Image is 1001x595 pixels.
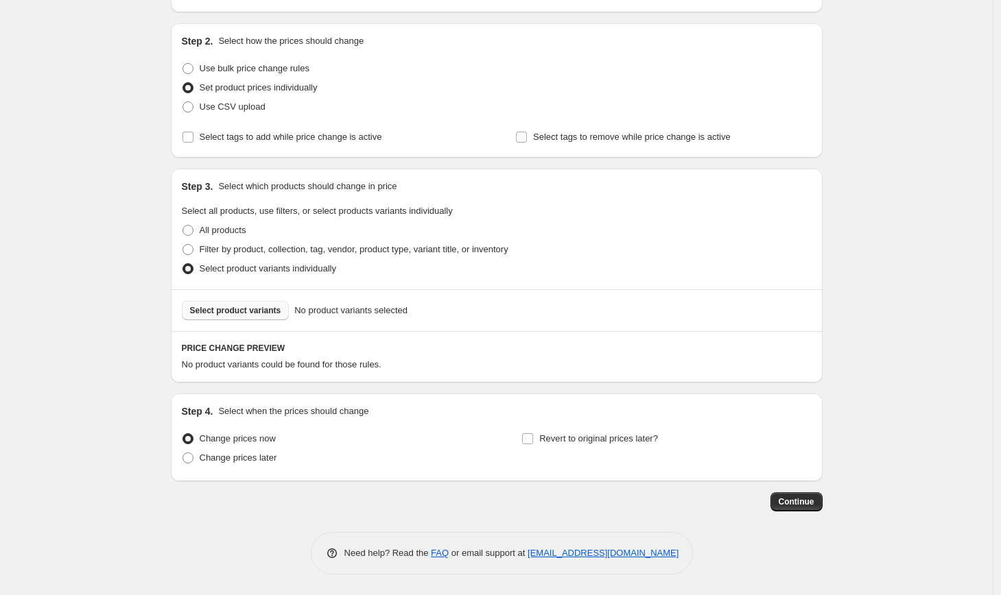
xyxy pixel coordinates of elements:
[449,548,528,558] span: or email support at
[770,492,823,511] button: Continue
[182,301,290,320] button: Select product variants
[200,82,318,93] span: Set product prices individually
[533,132,731,142] span: Select tags to remove while price change is active
[200,244,508,254] span: Filter by product, collection, tag, vendor, product type, variant title, or inventory
[218,180,397,193] p: Select which products should change in price
[294,304,408,317] span: No product variants selected
[182,404,213,418] h2: Step 4.
[182,180,213,193] h2: Step 3.
[200,433,276,444] span: Change prices now
[190,305,281,316] span: Select product variants
[200,263,336,274] span: Select product variants individually
[200,101,266,112] span: Use CSV upload
[182,206,453,216] span: Select all products, use filters, or select products variants individually
[200,63,309,73] span: Use bulk price change rules
[218,404,368,418] p: Select when the prices should change
[182,343,812,354] h6: PRICE CHANGE PREVIEW
[528,548,679,558] a: [EMAIL_ADDRESS][DOMAIN_NAME]
[182,359,381,369] span: No product variants could be found for those rules.
[218,34,364,48] p: Select how the prices should change
[779,496,814,507] span: Continue
[200,132,382,142] span: Select tags to add while price change is active
[344,548,432,558] span: Need help? Read the
[431,548,449,558] a: FAQ
[539,433,658,444] span: Revert to original prices later?
[200,452,277,463] span: Change prices later
[182,34,213,48] h2: Step 2.
[200,225,246,235] span: All products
